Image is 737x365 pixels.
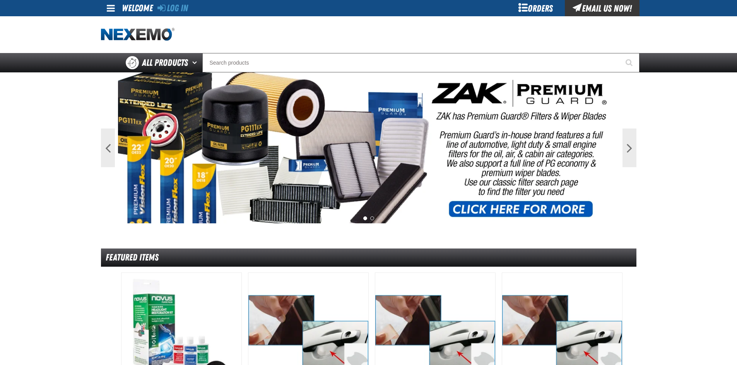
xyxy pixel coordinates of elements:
button: Start Searching [620,53,640,72]
button: 1 of 2 [363,216,367,220]
img: PG Filters & Wipers [118,72,619,223]
button: Previous [101,129,115,167]
div: Featured Items [101,248,636,267]
button: Open All Products pages [190,53,202,72]
input: Search [202,53,640,72]
button: Next [622,129,636,167]
a: Log In [157,3,188,14]
span: All Products [142,56,188,70]
button: 2 of 2 [370,216,374,220]
img: Nexemo logo [101,28,174,41]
